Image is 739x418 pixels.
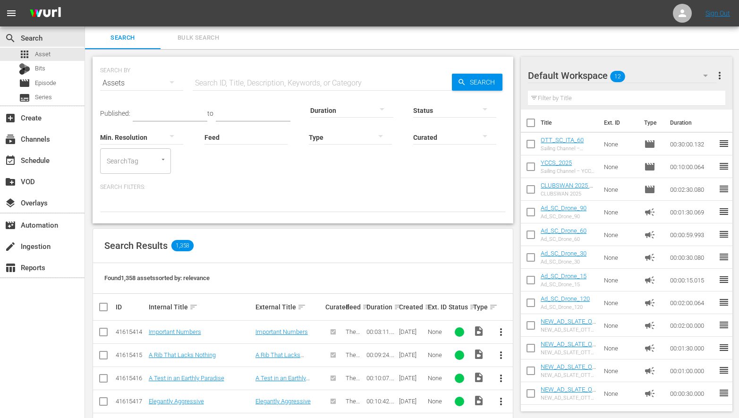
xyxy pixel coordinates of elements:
a: A Test in an Earthly Paradise [149,375,224,382]
td: 00:00:30.080 [666,246,718,269]
td: None [600,178,641,201]
div: ID [116,303,146,311]
span: reorder [718,297,730,308]
span: Ad [644,342,655,354]
td: None [600,269,641,291]
a: Ad_SC_Drone_90 [541,205,586,212]
td: 00:00:15.015 [666,269,718,291]
span: more_vert [495,373,507,384]
span: sort [425,303,433,311]
div: None [428,375,446,382]
button: more_vert [490,321,512,343]
span: reorder [718,251,730,263]
td: 00:02:30.080 [666,178,718,201]
a: Important Numbers [255,328,308,335]
div: NEW_AD_SLATE_OTT_90s [541,350,596,356]
a: Ad_SC_Drone_30 [541,250,586,257]
div: 41615416 [116,375,146,382]
th: Title [541,110,598,136]
span: more_vert [495,396,507,407]
span: reorder [718,274,730,285]
div: 00:03:11.000 [366,328,397,335]
div: NEW_AD_SLATE_OTT_60s [541,372,596,378]
div: 00:10:42.000 [366,398,397,405]
span: The Boat Show [346,328,361,350]
div: Sailing Channel – YCCS 2025 [541,168,596,174]
span: reorder [718,387,730,399]
span: The Boat Show [346,375,361,396]
span: sort [189,303,198,311]
a: Elegantly Aggressive [255,398,311,405]
a: YCCS_2025 [541,159,572,166]
span: sort [362,303,371,311]
p: Search Filters: [100,183,506,191]
td: 00:00:59.993 [666,223,718,246]
span: more_vert [714,70,725,81]
span: 1,358 [171,240,194,251]
span: Found 1,358 assets sorted by: relevance [104,274,210,282]
div: None [428,351,446,358]
span: Create [5,112,16,124]
td: None [600,201,641,223]
div: Assets [100,70,183,96]
span: VOD [5,176,16,188]
span: Ad [644,297,655,308]
span: Episode [644,184,655,195]
span: Series [19,92,30,103]
span: to [207,110,213,117]
td: None [600,291,641,314]
span: Ingestion [5,241,16,252]
div: Ad_SC_Drone_60 [541,236,586,242]
span: Episode [644,138,655,150]
div: Default Workspace [528,62,717,89]
div: None [428,398,446,405]
td: 00:00:30.000 [666,382,718,405]
div: 00:09:24.000 [366,351,397,358]
span: reorder [718,138,730,149]
a: NEW_AD_SLATE_OTT_60s [541,363,596,377]
td: 00:02:00.000 [666,314,718,337]
span: Search [91,33,155,43]
div: Duration [366,301,397,313]
a: Elegantly Aggressive [149,398,204,405]
a: A Rib That Lacks Nothing [149,351,216,358]
span: Overlays [5,197,16,209]
td: 00:02:00.064 [666,291,718,314]
th: Type [638,110,664,136]
td: None [600,155,641,178]
div: Ext. ID [428,303,446,311]
span: more_vert [495,326,507,338]
span: Search [466,74,502,91]
th: Ext. ID [598,110,639,136]
span: Series [35,93,52,102]
button: Open [159,155,168,164]
span: reorder [718,319,730,331]
td: 00:01:00.000 [666,359,718,382]
td: 00:01:30.000 [666,337,718,359]
button: more_vert [490,367,512,390]
div: External Title [255,301,323,313]
div: 41615415 [116,351,146,358]
span: reorder [718,229,730,240]
span: Bits [35,64,45,73]
span: sort [469,303,478,311]
span: Asset [19,49,30,60]
span: reorder [718,161,730,172]
div: None [428,328,446,335]
span: Ad [644,320,655,331]
span: Episode [35,78,56,88]
a: NEW_AD_SLATE_OTT_90s [541,341,596,355]
a: A Test in an Earthly Paradise [255,375,310,389]
span: Ad [644,274,655,286]
span: Ad [644,365,655,376]
a: Important Numbers [149,328,201,335]
span: Asset [35,50,51,59]
a: Ad_SC_Drone_60 [541,227,586,234]
span: Episode [644,161,655,172]
span: Search Results [104,240,168,251]
button: Search [452,74,502,91]
button: more_vert [714,64,725,87]
span: sort [394,303,402,311]
img: ans4CAIJ8jUAAAAAAAAAAAAAAAAAAAAAAAAgQb4GAAAAAAAAAAAAAAAAAAAAAAAAJMjXAAAAAAAAAAAAAAAAAAAAAAAAgAT5G... [23,2,68,25]
div: Feed [346,301,364,313]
